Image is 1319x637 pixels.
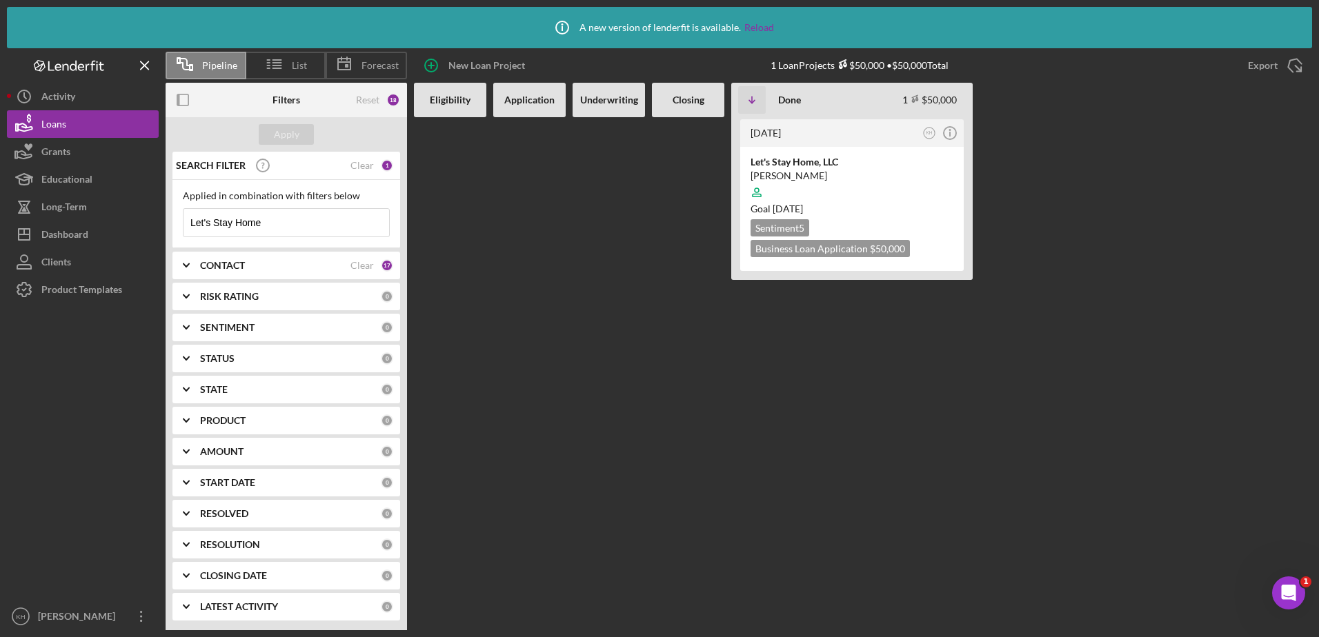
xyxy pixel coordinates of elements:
div: 1 [381,159,393,172]
div: Long-Term [41,193,87,224]
div: Loans [41,110,66,141]
div: Sentiment 5 [751,219,809,236]
div: $50,000 [835,59,884,71]
b: RESOLUTION [200,539,260,550]
time: 04/27/2025 [773,203,803,214]
b: PRODUCT [200,415,246,426]
div: New Loan Project [448,52,525,79]
b: STATUS [200,353,235,364]
div: 0 [381,538,393,551]
b: CLOSING DATE [200,570,267,581]
span: Goal [751,203,803,214]
div: 0 [381,600,393,613]
div: 0 [381,476,393,489]
div: Export [1248,52,1278,79]
iframe: Intercom live chat [1272,576,1305,609]
div: 0 [381,352,393,365]
div: [PERSON_NAME] [34,603,124,634]
button: KH [920,124,939,143]
div: Reset [356,94,379,105]
div: Let's Stay Home, LLC [751,155,953,169]
b: Filters [272,94,300,105]
div: 18 [386,93,400,107]
div: 0 [381,383,393,396]
div: Product Templates [41,276,122,307]
text: KH [926,130,933,135]
span: Forecast [361,60,399,71]
button: Clients [7,248,159,276]
div: 0 [381,290,393,303]
div: Clear [350,160,374,171]
div: Clients [41,248,71,279]
button: Product Templates [7,276,159,303]
div: Business Loan Application [751,240,910,257]
b: Done [778,94,801,105]
button: Dashboard [7,221,159,248]
div: [PERSON_NAME] [751,169,953,183]
button: New Loan Project [414,52,539,79]
button: Export [1234,52,1312,79]
div: Apply [274,124,299,145]
b: LATEST ACTIVITY [200,601,278,612]
span: 1 [1300,576,1311,587]
b: RESOLVED [200,508,248,519]
b: START DATE [200,477,255,488]
b: STATE [200,384,228,395]
b: Underwriting [580,94,638,105]
b: AMOUNT [200,446,244,457]
div: 0 [381,507,393,520]
div: 17 [381,259,393,272]
b: SEARCH FILTER [176,160,246,171]
button: Educational [7,165,159,193]
a: [DATE]KHLet's Stay Home, LLC[PERSON_NAME]Goal [DATE]Sentiment5Business Loan Application $50,000 [738,117,966,273]
div: Activity [41,83,75,114]
a: Reload [744,22,774,33]
span: Pipeline [202,60,237,71]
span: $50,000 [870,243,905,254]
div: Clear [350,260,374,271]
div: 1 Loan Projects • $50,000 Total [771,59,949,71]
button: Grants [7,138,159,165]
b: RISK RATING [200,291,259,302]
div: Dashboard [41,221,88,252]
div: 0 [381,569,393,582]
button: Activity [7,83,159,110]
b: Closing [673,94,704,105]
div: 0 [381,321,393,334]
b: CONTACT [200,260,245,271]
div: Educational [41,165,92,196]
div: Applied in combination with filters below [183,190,390,201]
b: Application [504,94,555,105]
time: 2025-06-18 20:03 [751,127,781,139]
div: 1 $50,000 [902,94,957,105]
div: Grants [41,138,70,169]
button: Loans [7,110,159,138]
text: KH [16,613,25,620]
div: A new version of lenderfit is available. [545,10,774,45]
b: Eligibility [430,94,470,105]
button: Long-Term [7,193,159,221]
div: 0 [381,414,393,427]
div: 0 [381,445,393,458]
span: List [292,60,307,71]
button: Apply [259,124,314,145]
b: SENTIMENT [200,322,255,333]
button: KH[PERSON_NAME] [7,603,159,630]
